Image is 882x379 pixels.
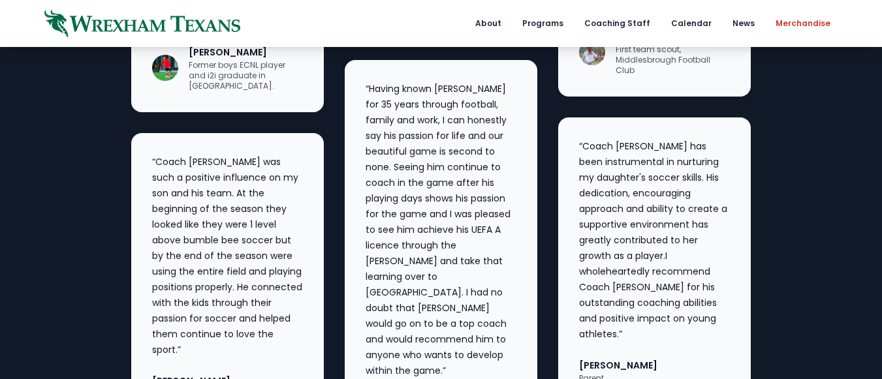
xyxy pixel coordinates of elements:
[616,44,730,76] div: First team scout, Middlesbrough Football Club
[579,357,657,373] div: [PERSON_NAME]
[189,44,303,60] div: [PERSON_NAME]
[152,154,303,357] p: “Coach [PERSON_NAME] was such a positive influence on my son and his team. At the beginning of th...
[189,60,303,91] div: Former boys ECNL player and i2i graduate in [GEOGRAPHIC_DATA].
[579,138,730,342] p: “Coach [PERSON_NAME] has been instrumental in nurturing my daughter's soccer skills. His dedicati...
[366,81,516,378] p: “Having known [PERSON_NAME] for 35 years through footbalI, family and work, I can honestly say hi...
